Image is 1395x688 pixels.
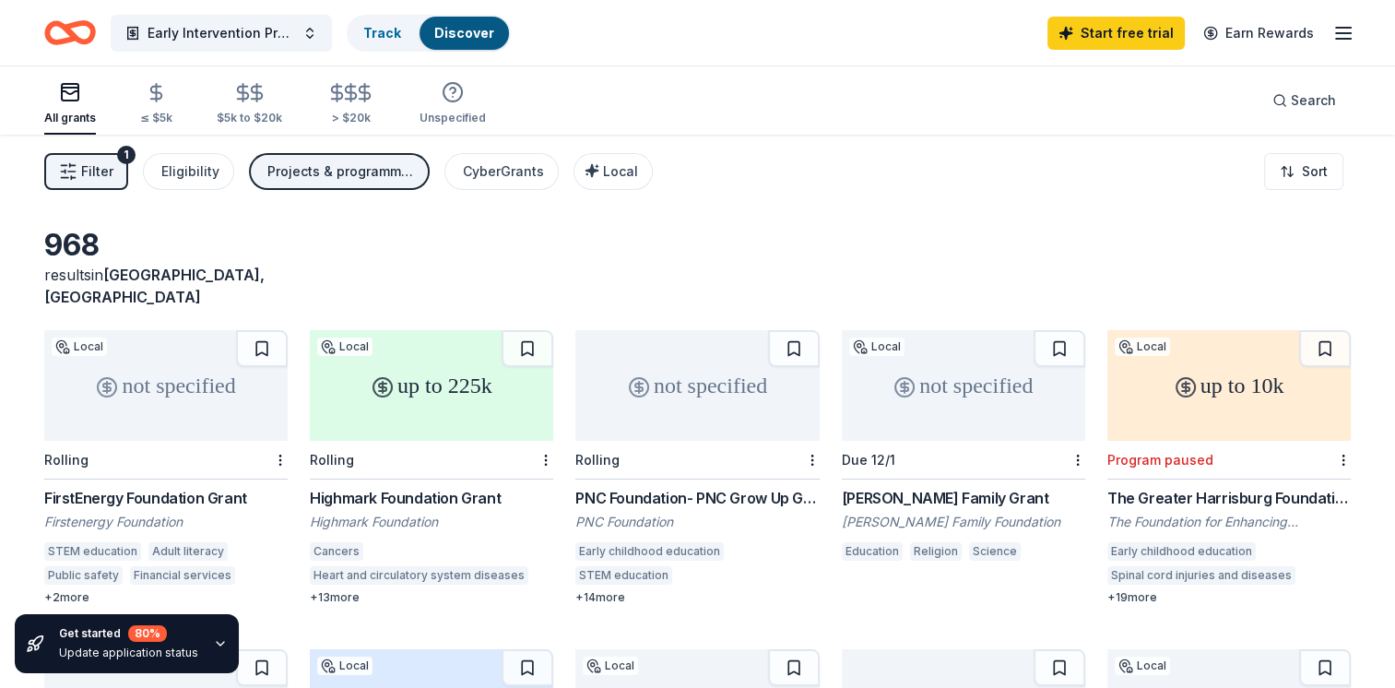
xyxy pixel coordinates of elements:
[326,111,375,125] div: > $20k
[575,330,819,441] div: not specified
[310,513,553,531] div: Highmark Foundation
[463,160,544,183] div: CyberGrants
[575,566,672,585] div: STEM education
[575,452,620,468] div: Rolling
[44,487,288,509] div: FirstEnergy Foundation Grant
[44,566,123,585] div: Public safety
[910,542,962,561] div: Religion
[44,111,96,125] div: All grants
[44,542,141,561] div: STEM education
[326,75,375,135] button: > $20k
[148,542,228,561] div: Adult literacy
[44,153,128,190] button: Filter1
[44,590,288,605] div: + 2 more
[842,330,1085,566] a: not specifiedLocalDue 12/1[PERSON_NAME] Family Grant[PERSON_NAME] Family FoundationEducationRelig...
[310,452,354,468] div: Rolling
[573,153,653,190] button: Local
[59,646,198,660] div: Update application status
[44,264,288,308] div: results
[52,338,107,356] div: Local
[217,75,282,135] button: $5k to $20k
[310,487,553,509] div: Highmark Foundation Grant
[1107,487,1351,509] div: The Greater Harrisburg Foundation Upstream Grant
[1264,153,1343,190] button: Sort
[317,338,372,356] div: Local
[575,590,819,605] div: + 14 more
[1115,338,1170,356] div: Local
[148,22,295,44] span: Early Intervention Program
[44,227,288,264] div: 968
[420,111,486,125] div: Unspecified
[583,657,638,675] div: Local
[1107,542,1256,561] div: Early childhood education
[1107,590,1351,605] div: + 19 more
[128,625,167,642] div: 80 %
[317,657,372,675] div: Local
[44,513,288,531] div: Firstenergy Foundation
[249,153,430,190] button: Projects & programming
[1107,330,1351,605] a: up to 10kLocalProgram pausedThe Greater Harrisburg Foundation Upstream GrantThe Foundation for En...
[59,625,198,642] div: Get started
[44,266,265,306] span: in
[310,542,363,561] div: Cancers
[140,75,172,135] button: ≤ $5k
[161,160,219,183] div: Eligibility
[1291,89,1336,112] span: Search
[603,163,638,179] span: Local
[842,330,1085,441] div: not specified
[1107,566,1295,585] div: Spinal cord injuries and diseases
[111,15,332,52] button: Early Intervention Program
[310,566,528,585] div: Heart and circulatory system diseases
[143,153,234,190] button: Eligibility
[310,330,553,605] a: up to 225kLocalRollingHighmark Foundation GrantHighmark FoundationCancersHeart and circulatory sy...
[44,266,265,306] span: [GEOGRAPHIC_DATA], [GEOGRAPHIC_DATA]
[842,487,1085,509] div: [PERSON_NAME] Family Grant
[44,452,89,468] div: Rolling
[969,542,1021,561] div: Science
[420,74,486,135] button: Unspecified
[575,330,819,605] a: not specifiedRollingPNC Foundation- PNC Grow Up GreatPNC FoundationEarly childhood educationSTEM ...
[44,11,96,54] a: Home
[842,452,895,468] div: Due 12/1
[347,15,511,52] button: TrackDiscover
[310,330,553,441] div: up to 225k
[1107,513,1351,531] div: The Foundation for Enhancing Communities
[310,590,553,605] div: + 13 more
[849,338,904,356] div: Local
[1115,657,1170,675] div: Local
[117,146,136,164] div: 1
[267,160,415,183] div: Projects & programming
[575,542,724,561] div: Early childhood education
[44,74,96,135] button: All grants
[81,160,113,183] span: Filter
[363,25,401,41] a: Track
[444,153,559,190] button: CyberGrants
[140,111,172,125] div: ≤ $5k
[217,111,282,125] div: $5k to $20k
[575,513,819,531] div: PNC Foundation
[1107,452,1213,468] div: Program paused
[1258,82,1351,119] button: Search
[1302,160,1328,183] span: Sort
[44,330,288,441] div: not specified
[1107,330,1351,441] div: up to 10k
[842,542,903,561] div: Education
[1192,17,1325,50] a: Earn Rewards
[575,487,819,509] div: PNC Foundation- PNC Grow Up Great
[842,513,1085,531] div: [PERSON_NAME] Family Foundation
[434,25,494,41] a: Discover
[44,330,288,605] a: not specifiedLocalRollingFirstEnergy Foundation GrantFirstenergy FoundationSTEM educationAdult li...
[1047,17,1185,50] a: Start free trial
[130,566,235,585] div: Financial services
